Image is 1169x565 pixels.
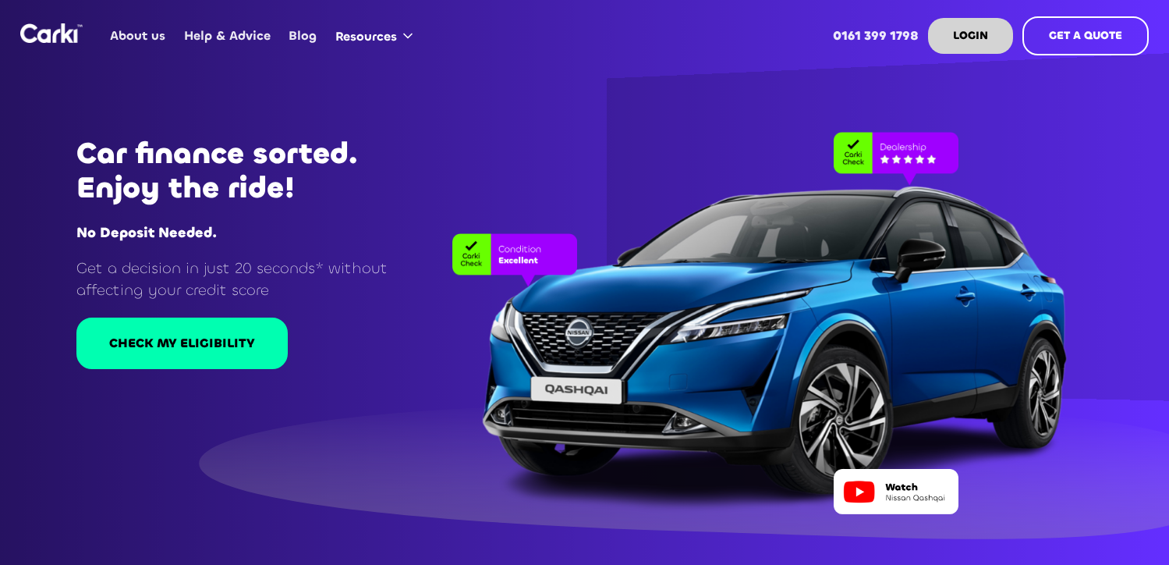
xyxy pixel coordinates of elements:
[833,27,919,44] strong: 0161 399 1798
[1049,28,1122,43] strong: GET A QUOTE
[1022,16,1149,55] a: GET A QUOTE
[76,137,426,205] h1: Car finance sorted. Enjoy the ride!
[928,18,1013,54] a: LOGIN
[76,223,217,242] strong: No Deposit Needed.
[101,5,175,66] a: About us
[76,258,426,300] p: Get a decision in just 20 seconds* without affecting your credit score
[175,5,279,66] a: Help & Advice
[109,335,255,352] div: CHECK MY ELIGIBILITY
[20,23,83,43] img: Logo
[824,5,928,66] a: 0161 399 1798
[335,28,397,45] div: Resources
[280,5,326,66] a: Blog
[953,28,988,43] strong: LOGIN
[76,318,288,369] a: CHECK MY ELIGIBILITY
